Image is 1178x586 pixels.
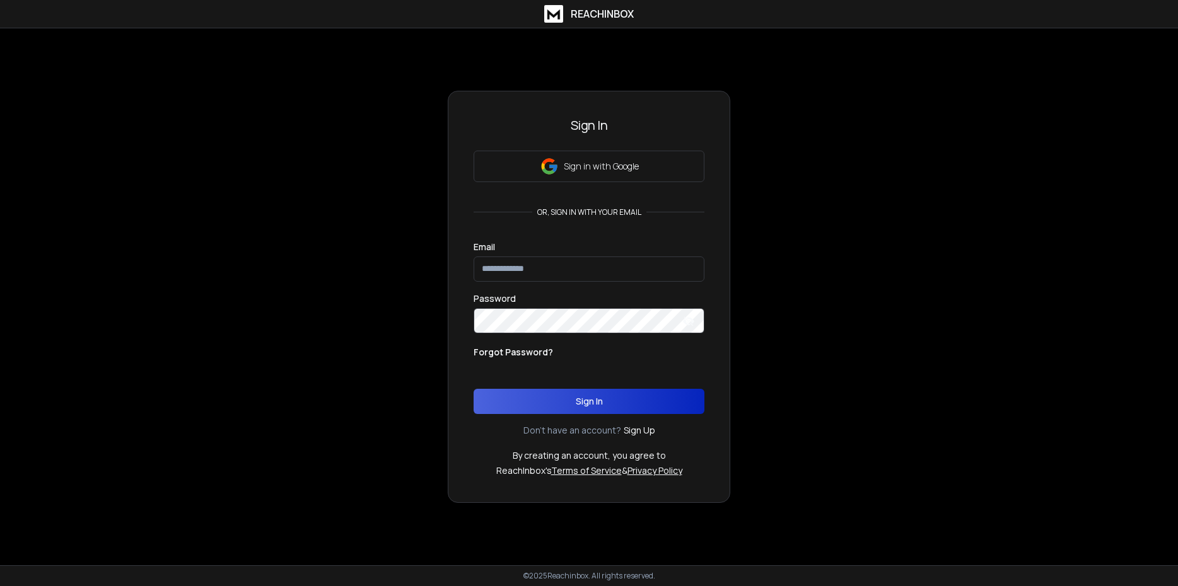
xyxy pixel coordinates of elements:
[551,464,622,476] a: Terms of Service
[474,243,495,251] label: Email
[571,6,634,21] h1: ReachInbox
[564,160,639,173] p: Sign in with Google
[474,117,704,134] h3: Sign In
[496,464,682,477] p: ReachInbox's &
[532,207,646,217] p: or, sign in with your email
[513,449,666,462] p: By creating an account, you agree to
[474,346,553,359] p: Forgot Password?
[523,424,621,437] p: Don't have an account?
[624,424,655,437] a: Sign Up
[474,294,516,303] label: Password
[627,464,682,476] a: Privacy Policy
[474,389,704,414] button: Sign In
[523,571,655,581] p: © 2025 Reachinbox. All rights reserved.
[474,151,704,182] button: Sign in with Google
[544,5,634,23] a: ReachInbox
[544,5,563,23] img: logo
